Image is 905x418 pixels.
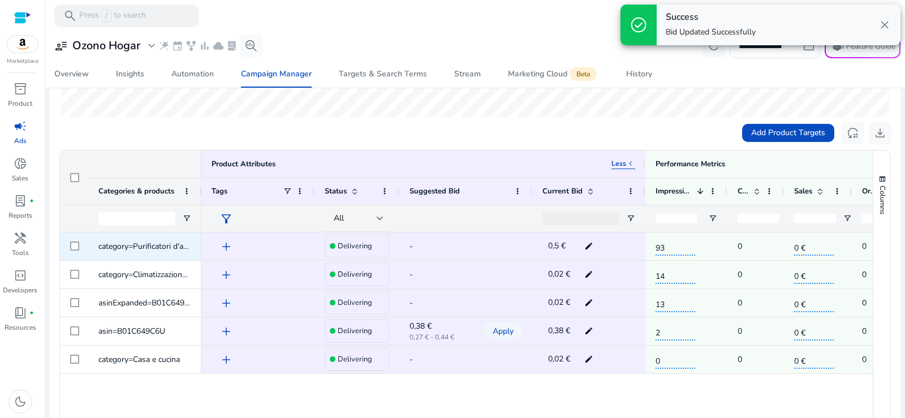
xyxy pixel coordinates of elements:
[666,27,756,38] p: Bid Updated Successfully
[542,186,583,196] span: Current Bid
[626,159,635,168] span: keyboard_arrow_left
[548,297,570,308] span: 0,02 €
[334,213,344,223] span: All
[63,9,77,23] span: search
[98,212,175,225] input: Categories & products Filter Input
[338,327,372,336] h4: Delivering
[873,126,887,140] span: download
[5,322,36,333] p: Resources
[484,322,522,340] button: Apply
[742,124,834,142] button: Add Product Targets
[751,127,825,139] span: Add Product Targets
[493,320,514,343] span: Apply
[7,57,38,66] p: Marketplace
[3,285,37,295] p: Developers
[794,293,834,312] span: 0 €
[72,39,140,53] h3: Ozono Hogar
[738,291,742,314] p: 0
[581,238,596,255] mat-icon: edit
[410,235,522,258] div: -
[656,293,695,312] span: 13
[14,395,27,408] span: dark_mode
[862,348,867,371] p: 0
[410,263,522,286] div: -
[846,126,860,140] span: reset_settings
[338,355,372,364] h4: Delivering
[862,235,867,258] p: 0
[98,326,165,337] span: asin=B01C649C6U
[240,35,262,57] button: search_insights
[101,10,111,22] span: /
[8,210,32,221] p: Reports
[738,348,742,371] p: 0
[410,323,466,330] p: 0,38 €
[339,70,427,78] div: Targets & Search Terms
[794,265,834,284] span: 0 €
[869,122,891,144] button: download
[145,39,158,53] span: expand_more
[656,159,725,169] div: Performance Metrics
[226,40,238,51] span: lab_profile
[14,269,27,282] span: code_blocks
[325,186,347,196] span: Status
[98,269,244,280] span: category=Climatizzazione e riscaldamento
[14,119,27,133] span: campaign
[843,214,852,223] button: Open Filter Menu
[219,296,233,310] span: add
[219,240,233,253] span: add
[244,39,258,53] span: search_insights
[878,18,891,32] span: close
[219,212,233,226] span: filter_alt
[548,269,570,279] span: 0,02 €
[630,16,648,34] span: check_circle
[508,70,599,79] div: Marketing Cloud
[626,70,652,78] div: History
[338,270,372,279] h4: Delivering
[410,348,522,371] div: -
[738,186,749,196] span: Clicks
[570,67,597,81] span: Beta
[212,186,227,196] span: Tags
[410,186,460,196] span: Suggested Bid
[656,265,695,284] span: 14
[626,214,635,223] button: Open Filter Menu
[14,231,27,245] span: handyman
[116,70,144,78] div: Insights
[171,70,214,78] div: Automation
[410,291,522,314] div: -
[548,354,570,364] span: 0,02 €
[14,136,27,146] p: Ads
[611,159,626,168] p: Less
[738,320,742,343] p: 0
[98,298,200,308] span: asinExpanded=B01C649C6U
[830,39,844,53] span: school
[182,214,191,223] button: Open Filter Menu
[656,321,695,341] span: 2
[338,299,372,308] h4: Delivering
[14,157,27,170] span: donut_small
[54,70,89,78] div: Overview
[707,39,721,53] span: refresh
[794,350,834,369] span: 0 €
[862,186,879,196] span: Orders
[708,214,717,223] button: Open Filter Menu
[219,325,233,338] span: add
[8,98,32,109] p: Product
[862,291,867,314] p: 0
[98,186,174,196] span: Categories & products
[454,70,481,78] div: Stream
[794,321,834,341] span: 0 €
[794,186,812,196] span: Sales
[219,353,233,367] span: add
[12,173,28,183] p: Sales
[877,186,887,214] span: Columns
[581,322,596,339] mat-icon: edit
[29,311,34,315] span: fiber_manual_record
[14,194,27,208] span: lab_profile
[581,294,596,311] mat-icon: edit
[186,40,197,51] span: family_history
[7,36,38,53] img: amazon.svg
[581,266,596,283] mat-icon: edit
[199,40,210,51] span: bar_chart
[54,39,68,53] span: user_attributes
